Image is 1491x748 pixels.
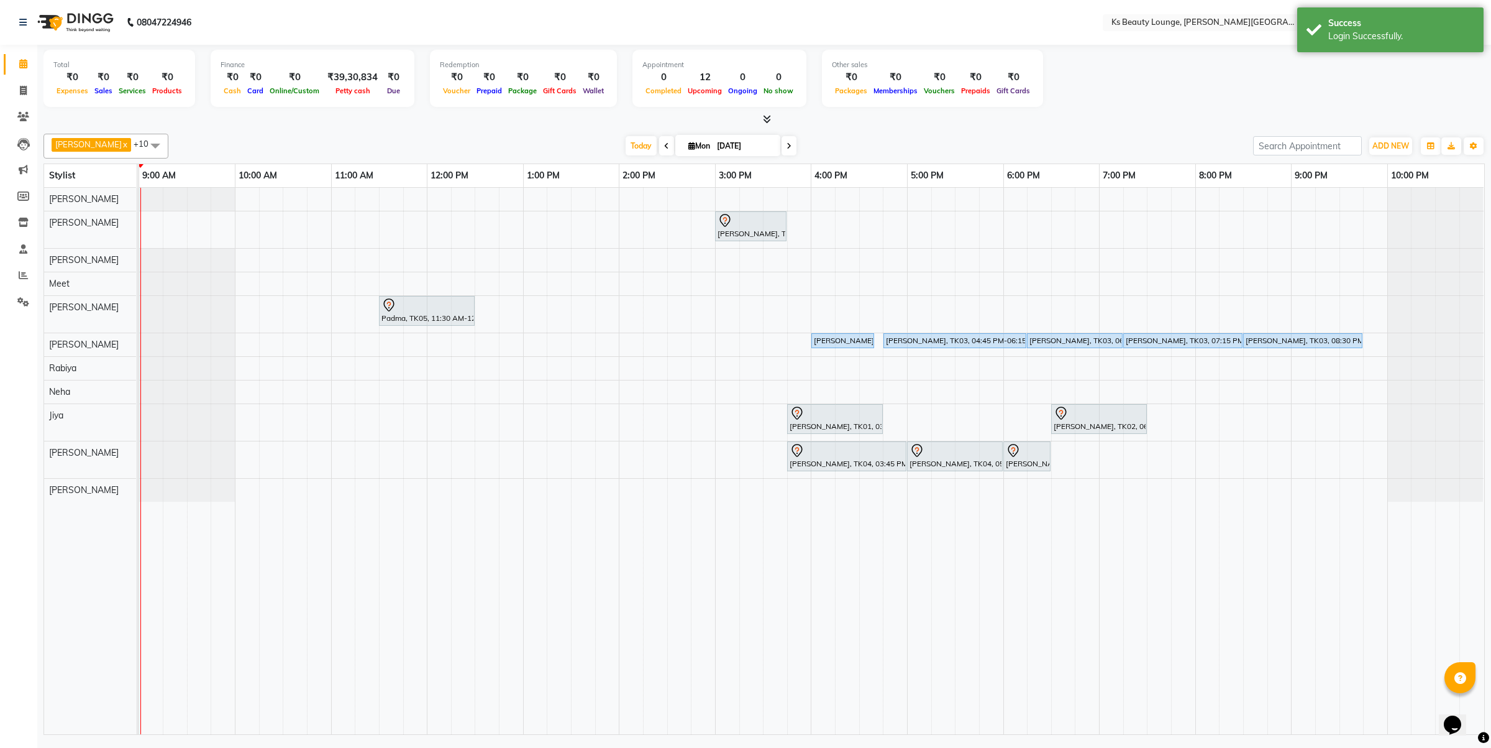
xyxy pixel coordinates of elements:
span: [PERSON_NAME] [55,139,122,149]
div: ₹0 [440,70,473,85]
div: ₹39,30,834 [322,70,383,85]
div: [PERSON_NAME], TK03, 08:30 PM-09:45 PM, Hair Spa Ritual And Scalp Treatments - Protein Spa (Waist... [1244,335,1361,346]
div: [PERSON_NAME], TK03, 07:15 PM-08:30 PM, korean Formulation Therapy - Age Rewind [1124,335,1241,346]
span: Jiya [49,410,63,421]
span: Wallet [580,86,607,95]
iframe: chat widget [1439,698,1479,736]
span: Rabiya [49,362,76,374]
div: ₹0 [116,70,149,85]
span: +10 [134,139,158,149]
a: 2:00 PM [619,167,659,185]
span: Meet [49,278,70,289]
span: [PERSON_NAME] [49,339,119,350]
div: ₹0 [540,70,580,85]
div: Appointment [642,60,796,70]
span: Cash [221,86,244,95]
a: 10:00 AM [235,167,280,185]
a: x [122,139,127,149]
a: 4:00 PM [811,167,850,185]
div: ₹0 [958,70,993,85]
div: ₹0 [832,70,870,85]
span: Petty cash [332,86,373,95]
a: 12:00 PM [427,167,472,185]
div: Success [1328,17,1474,30]
div: [PERSON_NAME], TK04, 06:00 PM-06:30 PM, Member Head Massage - Regular Oil Head Massage [1005,443,1049,469]
span: Package [505,86,540,95]
span: Today [626,136,657,155]
span: [PERSON_NAME] [49,302,119,313]
div: Finance [221,60,404,70]
span: [PERSON_NAME] [49,217,119,228]
div: ₹0 [921,70,958,85]
div: Total [53,60,185,70]
div: [PERSON_NAME], TK02, 06:30 PM-07:30 PM, Meni / Pedi - [MEDICAL_DATA] Pedicure [1052,406,1146,432]
div: [PERSON_NAME], TK01, 03:00 PM-03:45 PM, Hair Spa Ritual And Scalp Treatments - Moroccan Shine (Mi... [716,213,785,239]
input: Search Appointment [1253,136,1362,155]
span: Voucher [440,86,473,95]
a: 10:00 PM [1388,167,1432,185]
div: [PERSON_NAME], TK03, 06:15 PM-07:15 PM, Member Body Massage - Body Massage 60 Mins Swedish [1028,335,1121,346]
span: Upcoming [685,86,725,95]
div: ₹0 [505,70,540,85]
div: ₹0 [149,70,185,85]
div: ₹0 [53,70,91,85]
div: Padma, TK05, 11:30 AM-12:30 PM, Hair Styling - Wash And Plain Dry (Mid Back) [380,298,473,324]
a: 8:00 PM [1196,167,1235,185]
span: ADD NEW [1372,141,1409,150]
div: 12 [685,70,725,85]
div: ₹0 [580,70,607,85]
div: ₹0 [383,70,404,85]
div: 0 [725,70,760,85]
span: Prepaids [958,86,993,95]
b: 08047224946 [137,5,191,40]
div: [PERSON_NAME], TK03, 04:45 PM-06:15 PM, Body Massage - Body Polishing Treatment [885,335,1025,346]
span: Online/Custom [267,86,322,95]
div: [PERSON_NAME], TK03, 04:00 PM-04:40 PM, Happy Hour 60min Relaxing Body Massage [813,335,873,346]
span: Memberships [870,86,921,95]
div: ₹0 [267,70,322,85]
span: No show [760,86,796,95]
a: 9:00 AM [139,167,179,185]
div: [PERSON_NAME], TK04, 03:45 PM-05:00 PM, Monthly Pampering - Sea Soul Purity Facial [788,443,905,469]
span: Stylist [49,170,75,181]
img: logo [32,5,117,40]
a: 9:00 PM [1292,167,1331,185]
div: ₹0 [473,70,505,85]
div: ₹0 [244,70,267,85]
span: Due [384,86,403,95]
div: 0 [642,70,685,85]
a: 5:00 PM [908,167,947,185]
input: 2025-09-01 [713,137,775,155]
span: Expenses [53,86,91,95]
a: 1:00 PM [524,167,563,185]
span: Neha [49,386,70,397]
div: ₹0 [221,70,244,85]
span: Vouchers [921,86,958,95]
a: 7:00 PM [1100,167,1139,185]
button: ADD NEW [1369,137,1412,155]
span: [PERSON_NAME] [49,484,119,496]
div: Redemption [440,60,607,70]
div: 0 [760,70,796,85]
span: Packages [832,86,870,95]
span: Gift Cards [993,86,1033,95]
div: ₹0 [91,70,116,85]
div: [PERSON_NAME], TK04, 05:00 PM-06:00 PM, Meni / Pedi - [MEDICAL_DATA] Pedicure [908,443,1001,469]
a: 11:00 AM [332,167,376,185]
a: 6:00 PM [1004,167,1043,185]
span: Products [149,86,185,95]
span: Gift Cards [540,86,580,95]
span: Completed [642,86,685,95]
span: Ongoing [725,86,760,95]
span: Sales [91,86,116,95]
a: 3:00 PM [716,167,755,185]
span: Prepaid [473,86,505,95]
span: Mon [685,141,713,150]
span: [PERSON_NAME] [49,447,119,458]
span: [PERSON_NAME] [49,193,119,205]
span: Services [116,86,149,95]
div: Login Successfully. [1328,30,1474,43]
div: ₹0 [870,70,921,85]
div: Other sales [832,60,1033,70]
div: [PERSON_NAME], TK01, 03:45 PM-04:45 PM, Meni / Pedi - Pedi Pie Pedicure [788,406,882,432]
